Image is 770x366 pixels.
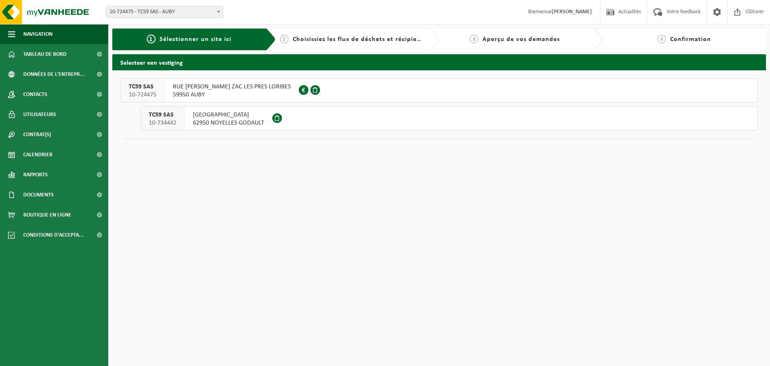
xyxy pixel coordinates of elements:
span: Utilisateurs [23,104,56,125]
span: 3 [470,35,478,43]
span: Contacts [23,84,47,104]
span: Aperçu de vos demandes [482,36,560,43]
button: TC59 SAS 10-734442 [GEOGRAPHIC_DATA]62950 NOYELLES GODAULT [140,106,758,131]
span: [GEOGRAPHIC_DATA] [193,111,264,119]
span: Navigation [23,24,53,44]
span: Documents [23,185,54,205]
span: 10-724475 [129,91,156,99]
span: Conditions d'accepta... [23,225,84,245]
span: Confirmation [670,36,711,43]
span: 10-724475 - TC59 SAS - AUBY [106,6,223,18]
span: RUE [PERSON_NAME] ZAC LES PRES LORIBES [173,83,291,91]
span: Contrat(s) [23,125,51,145]
span: TC59 SAS [129,83,156,91]
h2: Selecteer een vestiging [112,54,766,70]
span: TC59 SAS [149,111,176,119]
span: Sélectionner un site ici [160,36,231,43]
span: Calendrier [23,145,53,165]
span: 62950 NOYELLES GODAULT [193,119,264,127]
button: TC59 SAS 10-724475 RUE [PERSON_NAME] ZAC LES PRES LORIBES59950 AUBY [120,78,758,102]
span: 59950 AUBY [173,91,291,99]
span: 10-734442 [149,119,176,127]
span: 4 [657,35,666,43]
span: Tableau de bord [23,44,67,64]
span: 2 [280,35,289,43]
strong: [PERSON_NAME] [552,9,592,15]
span: Rapports [23,165,48,185]
span: 1 [147,35,156,43]
span: Boutique en ligne [23,205,71,225]
span: Données de l'entrepr... [23,64,85,84]
span: Choisissiez les flux de déchets et récipients [293,36,426,43]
